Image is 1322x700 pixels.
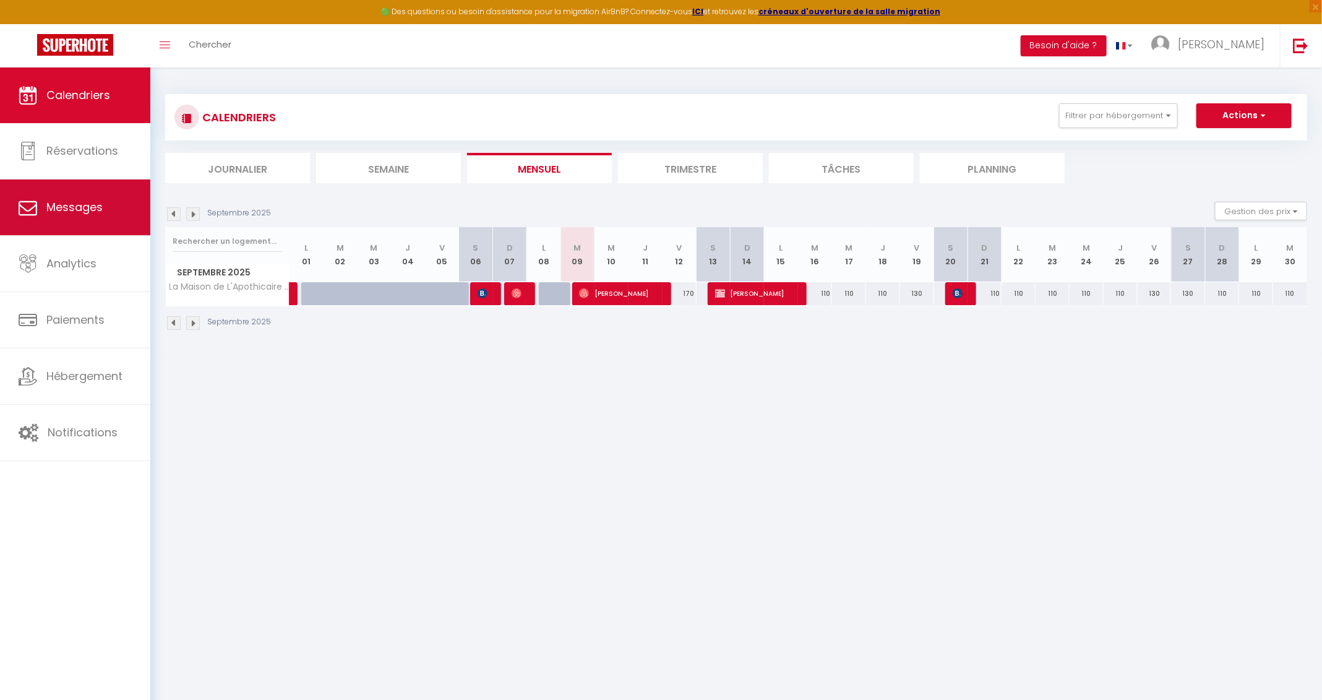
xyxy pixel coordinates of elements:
div: 110 [1273,282,1307,305]
th: 28 [1205,227,1239,282]
th: 12 [663,227,697,282]
abbr: L [304,242,308,254]
abbr: V [1152,242,1157,254]
th: 15 [764,227,798,282]
div: 110 [1070,282,1104,305]
li: Planning [920,153,1065,183]
abbr: M [845,242,852,254]
th: 06 [459,227,493,282]
abbr: J [880,242,885,254]
th: 21 [968,227,1002,282]
li: Trimestre [618,153,763,183]
span: Hébergement [46,368,122,384]
a: Chercher [179,24,241,67]
th: 24 [1070,227,1104,282]
th: 20 [934,227,968,282]
div: 110 [968,282,1002,305]
th: 01 [290,227,324,282]
div: 110 [1205,282,1239,305]
th: 03 [357,227,391,282]
th: 19 [900,227,934,282]
li: Journalier [165,153,310,183]
a: créneaux d'ouverture de la salle migration [758,6,940,17]
span: Septembre 2025 [166,264,289,282]
span: Chercher [189,38,231,51]
li: Semaine [316,153,461,183]
abbr: V [677,242,682,254]
span: Notifications [48,425,118,440]
th: 09 [560,227,594,282]
abbr: L [1017,242,1021,254]
abbr: J [405,242,410,254]
abbr: M [371,242,378,254]
abbr: M [1287,242,1294,254]
div: 110 [866,282,900,305]
a: ... [PERSON_NAME] [1142,24,1280,67]
img: ... [1151,35,1170,54]
th: 18 [866,227,900,282]
span: [PERSON_NAME] [953,282,964,305]
abbr: M [337,242,344,254]
div: 110 [1036,282,1070,305]
li: Tâches [769,153,914,183]
input: Rechercher un logement... [173,230,282,253]
th: 14 [730,227,764,282]
li: Mensuel [467,153,612,183]
abbr: L [779,242,783,254]
span: Messages [46,199,103,215]
abbr: J [1118,242,1123,254]
abbr: S [1185,242,1191,254]
th: 02 [323,227,357,282]
abbr: L [542,242,546,254]
img: logout [1293,38,1308,53]
abbr: M [1049,242,1056,254]
th: 16 [798,227,832,282]
abbr: J [643,242,648,254]
th: 22 [1002,227,1036,282]
p: Septembre 2025 [207,316,271,328]
th: 29 [1239,227,1273,282]
th: 25 [1104,227,1138,282]
span: Calendriers [46,87,110,103]
span: [PERSON_NAME] [512,282,523,305]
th: 23 [1036,227,1070,282]
abbr: S [948,242,953,254]
abbr: M [574,242,582,254]
div: 130 [1171,282,1205,305]
div: 110 [1104,282,1138,305]
a: ICI [692,6,703,17]
img: Super Booking [37,34,113,56]
th: 26 [1138,227,1172,282]
span: Réservations [46,143,118,158]
span: La Maison de L'Apothicaire - Balnéo 4 étoiles [168,282,291,292]
abbr: M [608,242,616,254]
th: 11 [629,227,663,282]
abbr: V [914,242,920,254]
span: [PERSON_NAME] [478,282,489,305]
abbr: S [473,242,479,254]
th: 13 [697,227,731,282]
div: 130 [1138,282,1172,305]
div: 110 [832,282,866,305]
span: Analytics [46,256,97,271]
button: Ouvrir le widget de chat LiveChat [10,5,47,42]
span: [PERSON_NAME] [715,282,794,305]
th: 10 [594,227,629,282]
button: Gestion des prix [1215,202,1307,220]
abbr: S [711,242,716,254]
abbr: D [744,242,750,254]
div: 130 [900,282,934,305]
th: 07 [493,227,527,282]
th: 04 [391,227,425,282]
th: 17 [832,227,866,282]
abbr: M [1083,242,1090,254]
button: Besoin d'aide ? [1021,35,1107,56]
abbr: V [439,242,445,254]
h3: CALENDRIERS [199,103,276,131]
div: 110 [1002,282,1036,305]
div: 110 [798,282,832,305]
span: Paiements [46,312,105,327]
abbr: L [1255,242,1258,254]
